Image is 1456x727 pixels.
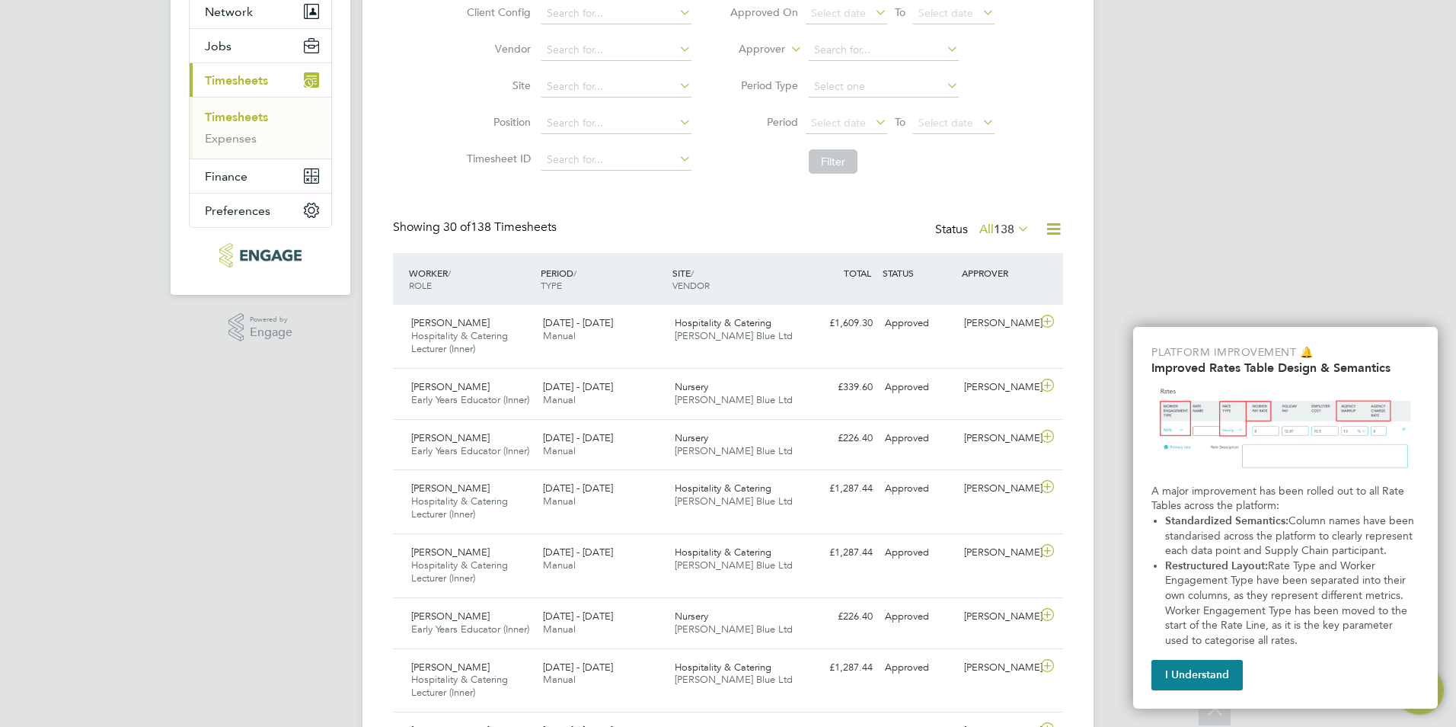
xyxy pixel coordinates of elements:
[205,169,247,184] span: Finance
[543,623,576,636] span: Manual
[541,279,562,291] span: TYPE
[411,431,490,444] span: [PERSON_NAME]
[800,311,879,336] div: £1,609.30
[935,219,1033,241] div: Status
[411,559,508,584] span: Hospitality & Catering Lecturer (Inner)
[411,393,529,406] span: Early Years Educator (Inner)
[1165,559,1410,647] span: Rate Type and Worker Engagement Type have been separated into their own columns, as they represen...
[205,110,268,124] a: Timesheets
[411,546,490,559] span: [PERSON_NAME]
[879,426,958,451] div: Approved
[717,42,785,57] label: Approver
[730,115,798,129] label: Period
[1151,360,1419,375] h2: Improved Rates Table Design & Semantics
[669,259,800,299] div: SITE
[541,3,691,24] input: Search for...
[541,40,691,61] input: Search for...
[189,243,332,267] a: Go to home page
[250,313,292,326] span: Powered by
[958,604,1037,629] div: [PERSON_NAME]
[879,476,958,501] div: Approved
[994,222,1014,237] span: 138
[443,219,557,235] span: 138 Timesheets
[800,375,879,400] div: £339.60
[800,655,879,681] div: £1,287.44
[411,444,529,457] span: Early Years Educator (Inner)
[462,152,531,165] label: Timesheet ID
[462,42,531,56] label: Vendor
[405,259,537,299] div: WORKER
[543,380,613,393] span: [DATE] - [DATE]
[462,115,531,129] label: Position
[543,673,576,686] span: Manual
[543,661,613,674] span: [DATE] - [DATE]
[675,623,793,636] span: [PERSON_NAME] Blue Ltd
[411,482,490,495] span: [PERSON_NAME]
[411,610,490,623] span: [PERSON_NAME]
[879,375,958,400] div: Approved
[1151,345,1419,360] p: Platform Improvement 🔔
[675,661,771,674] span: Hospitality & Catering
[543,559,576,572] span: Manual
[811,116,866,130] span: Select date
[675,610,708,623] span: Nursery
[958,426,1037,451] div: [PERSON_NAME]
[730,78,798,92] label: Period Type
[918,116,973,130] span: Select date
[800,426,879,451] div: £226.40
[879,311,958,336] div: Approved
[543,393,576,406] span: Manual
[205,5,253,19] span: Network
[890,2,910,22] span: To
[675,393,793,406] span: [PERSON_NAME] Blue Ltd
[250,326,292,339] span: Engage
[879,655,958,681] div: Approved
[675,673,793,686] span: [PERSON_NAME] Blue Ltd
[543,444,576,457] span: Manual
[543,482,613,495] span: [DATE] - [DATE]
[809,40,959,61] input: Search for...
[1151,381,1419,478] img: Updated Rates Table Design & Semantics
[879,259,958,287] div: STATUS
[462,78,531,92] label: Site
[411,495,508,520] span: Hospitality & Catering Lecturer (Inner)
[675,316,771,329] span: Hospitality & Catering
[1165,514,1417,557] span: Column names have been standarised across the platform to clearly represent each data point and S...
[411,380,490,393] span: [PERSON_NAME]
[730,5,798,19] label: Approved On
[205,203,270,218] span: Preferences
[411,623,529,636] span: Early Years Educator (Inner)
[800,604,879,629] div: £226.40
[205,131,257,146] a: Expenses
[573,267,576,279] span: /
[675,495,793,508] span: [PERSON_NAME] Blue Ltd
[393,219,560,235] div: Showing
[809,149,857,174] button: Filter
[411,316,490,329] span: [PERSON_NAME]
[543,610,613,623] span: [DATE] - [DATE]
[958,540,1037,565] div: [PERSON_NAME]
[675,482,771,495] span: Hospitality & Catering
[691,267,694,279] span: /
[958,375,1037,400] div: [PERSON_NAME]
[800,476,879,501] div: £1,287.44
[675,444,793,457] span: [PERSON_NAME] Blue Ltd
[205,73,268,88] span: Timesheets
[543,546,613,559] span: [DATE] - [DATE]
[675,431,708,444] span: Nursery
[675,559,793,572] span: [PERSON_NAME] Blue Ltd
[675,546,771,559] span: Hospitality & Catering
[543,316,613,329] span: [DATE] - [DATE]
[958,311,1037,336] div: [PERSON_NAME]
[675,329,793,342] span: [PERSON_NAME] Blue Ltd
[537,259,669,299] div: PERIOD
[543,431,613,444] span: [DATE] - [DATE]
[409,279,432,291] span: ROLE
[411,673,508,699] span: Hospitality & Catering Lecturer (Inner)
[443,219,471,235] span: 30 of
[219,243,301,267] img: henry-blue-logo-retina.png
[448,267,451,279] span: /
[1165,559,1268,572] strong: Restructured Layout:
[541,76,691,98] input: Search for...
[958,476,1037,501] div: [PERSON_NAME]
